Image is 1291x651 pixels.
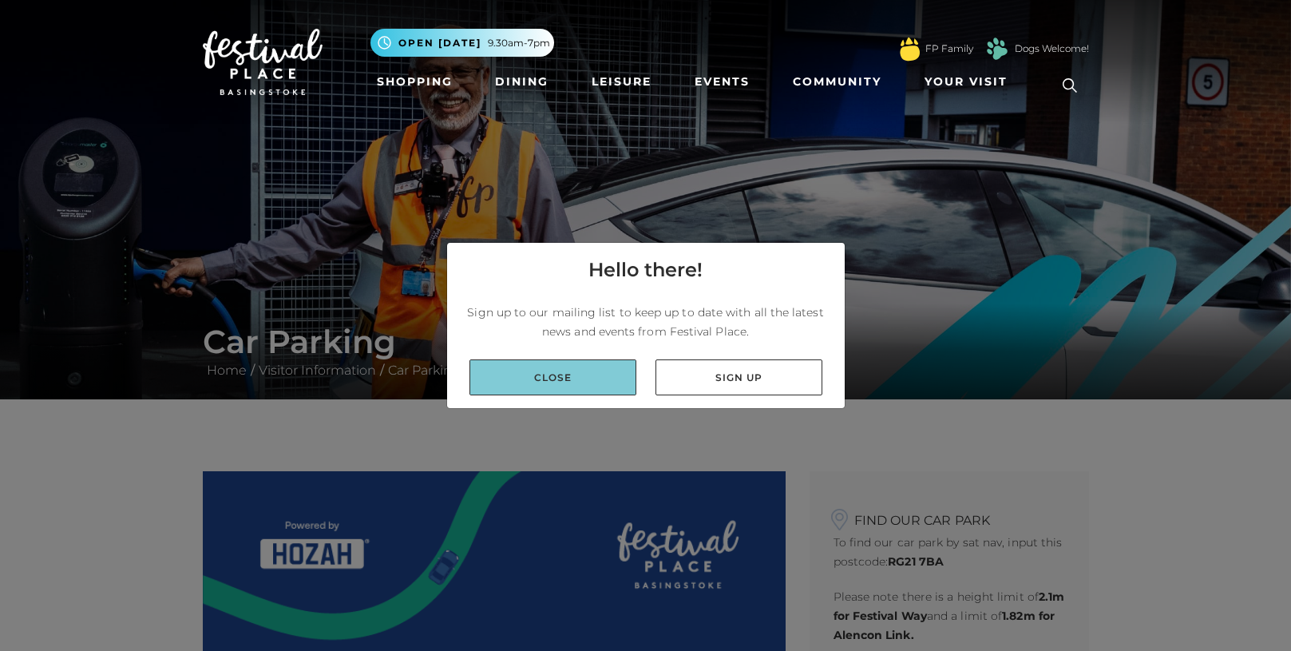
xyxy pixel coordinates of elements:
a: Events [688,67,756,97]
a: Your Visit [918,67,1022,97]
button: Open [DATE] 9.30am-7pm [370,29,554,57]
p: Sign up to our mailing list to keep up to date with all the latest news and events from Festival ... [460,303,832,341]
a: Leisure [585,67,658,97]
img: Festival Place Logo [203,29,323,96]
a: Close [469,359,636,395]
a: Dogs Welcome! [1015,42,1089,56]
h4: Hello there! [588,256,703,284]
span: Open [DATE] [398,36,481,50]
a: FP Family [925,42,973,56]
a: Sign up [655,359,822,395]
a: Shopping [370,67,459,97]
span: 9.30am-7pm [488,36,550,50]
span: Your Visit [925,73,1008,90]
a: Community [786,67,888,97]
a: Dining [489,67,555,97]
